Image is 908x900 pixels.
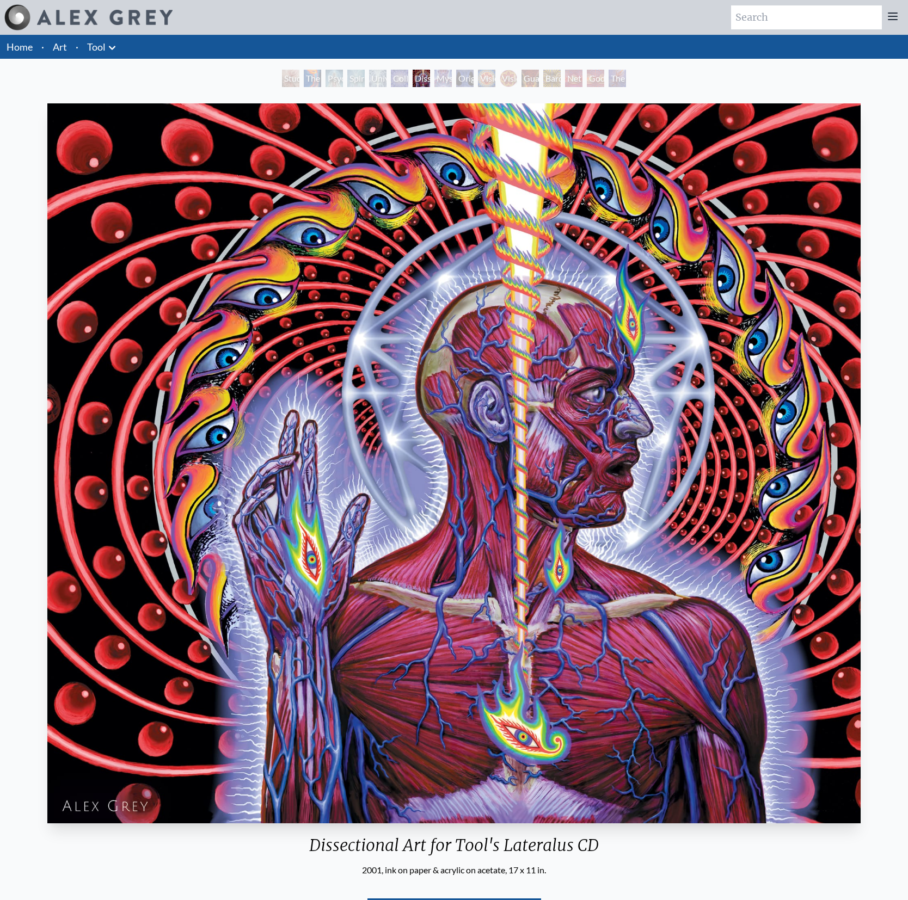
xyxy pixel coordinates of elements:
div: Net of Being [565,70,582,87]
div: Dissectional Art for Tool's Lateralus CD [413,70,430,87]
div: Vision [PERSON_NAME] [500,70,517,87]
input: Search [731,5,882,29]
div: Collective Vision [391,70,408,87]
li: · [71,35,83,59]
img: tool-dissectional-alex-grey-watermarked.jpg [47,103,861,823]
div: The Torch [304,70,321,87]
div: Spiritual Energy System [347,70,365,87]
div: Vision Crystal [478,70,495,87]
div: Original Face [456,70,474,87]
div: Guardian of Infinite Vision [522,70,539,87]
div: Bardo Being [543,70,561,87]
div: Study for the Great Turn [282,70,299,87]
div: Dissectional Art for Tool's Lateralus CD [43,835,865,864]
a: Art [53,39,67,54]
div: Mystic Eye [434,70,452,87]
a: Home [7,41,33,53]
div: 2001, ink on paper & acrylic on acetate, 17 x 11 in. [43,864,865,877]
div: Universal Mind Lattice [369,70,386,87]
a: Tool [87,39,106,54]
div: Psychic Energy System [326,70,343,87]
li: · [37,35,48,59]
div: The Great Turn [609,70,626,87]
div: Godself [587,70,604,87]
